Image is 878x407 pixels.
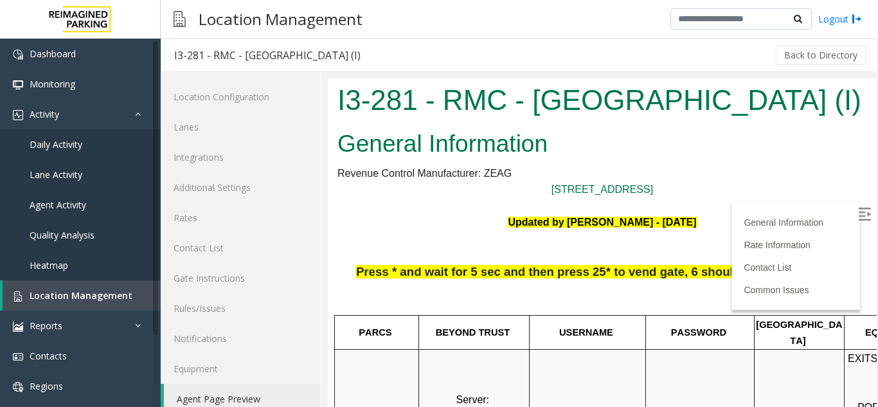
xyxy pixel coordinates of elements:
img: pageIcon [174,3,186,35]
div: I3-281 - RMC - [GEOGRAPHIC_DATA] (I) [174,47,361,64]
a: Lanes [161,112,321,142]
a: Location Configuration [161,82,321,112]
span: Contacts [30,350,67,362]
a: Gate Instructions [161,263,321,293]
a: Rates [161,203,321,233]
span: Revenue Control Manufacturer: ZEAG [10,89,184,100]
img: 'icon' [13,321,23,332]
span: ZEAG [33,340,62,351]
h2: General Information [10,49,539,82]
span: Lane Activity [30,168,82,181]
img: Open/Close Sidebar Menu [530,129,543,142]
a: [STREET_ADDRESS] [224,105,325,116]
span: Regions [30,380,63,392]
span: PARCS [31,249,64,259]
img: logout [852,12,862,26]
a: Notifications [161,323,321,354]
span: Heatmap [30,259,68,271]
span: BEYOND TRUST [108,249,183,259]
span: Activity [30,108,59,120]
button: Back to Directory [776,46,866,65]
h3: Location Management [192,3,369,35]
span: Daily Activity [30,138,82,150]
a: Contact List [161,233,321,263]
img: 'icon' [13,110,23,120]
a: General Information [416,139,496,149]
span: Dashboard [30,48,76,60]
span: EXITS: Credit Cards Only [520,275,616,302]
span: Quality Analysis [30,229,94,241]
img: 'icon' [13,80,23,90]
a: Rules/Issues [161,293,321,323]
span: Server: [128,316,161,327]
span: Location Management [30,289,132,302]
span: Agent Activity [30,199,86,211]
a: Additional Settings [161,172,321,203]
a: Common Issues [416,206,481,217]
span: PASSWORD [343,249,399,259]
span: USERNAME [231,249,285,259]
a: Contact List [416,184,463,194]
img: 'icon' [13,352,23,362]
span: IMP003-0281-ZMS-MRV-WS1 [101,332,192,359]
a: Location Management [3,280,161,311]
font: Updated by [PERSON_NAME] - [DATE] [180,138,368,149]
img: 'icon' [13,50,23,60]
img: 'icon' [13,382,23,392]
a: Rate Information [416,161,483,172]
a: Integrations [161,142,321,172]
h1: I3-281 - RMC - [GEOGRAPHIC_DATA] (I) [10,2,539,42]
span: Monitoring [30,78,75,90]
span: Reports [30,320,62,332]
a: Logout [818,12,862,26]
img: 'icon' [13,291,23,302]
a: Equipment [161,354,321,384]
span: POF Machines: [530,323,600,334]
span: [GEOGRAPHIC_DATA] [428,241,514,268]
span: Press * and wait for 5 sec and then press 25* to vend gate, 6 should also work to vend [28,186,517,200]
span: EQUIPMENT [537,249,593,259]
